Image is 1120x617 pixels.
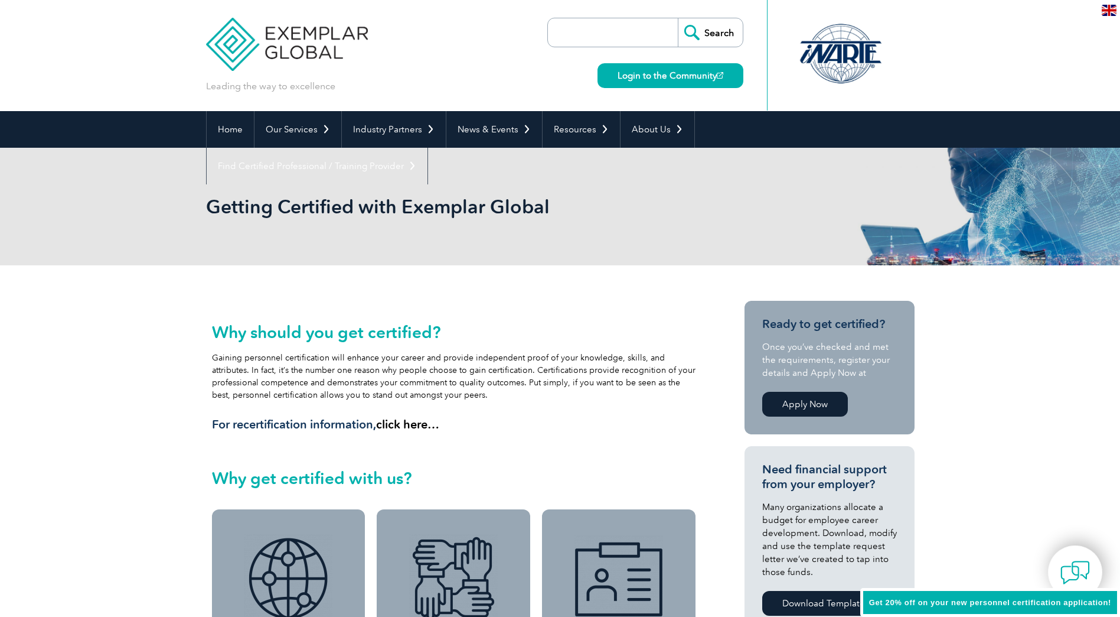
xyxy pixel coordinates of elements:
p: Many organizations allocate a budget for employee career development. Download, modify and use th... [762,501,897,579]
a: News & Events [446,111,542,148]
h2: Why should you get certified? [212,323,696,342]
input: Search [678,18,743,47]
h2: Why get certified with us? [212,469,696,488]
a: Login to the Community [597,63,743,88]
a: Our Services [254,111,341,148]
span: Get 20% off on your new personnel certification application! [869,598,1111,607]
a: Industry Partners [342,111,446,148]
div: Gaining personnel certification will enhance your career and provide independent proof of your kn... [212,323,696,432]
h1: Getting Certified with Exemplar Global [206,195,659,218]
p: Leading the way to excellence [206,80,335,93]
a: Download Template [762,591,885,616]
a: About Us [621,111,694,148]
a: Resources [543,111,620,148]
a: click here… [376,417,439,431]
a: Home [207,111,254,148]
h3: Ready to get certified? [762,317,897,332]
h3: For recertification information, [212,417,696,432]
a: Apply Now [762,392,848,417]
h3: Need financial support from your employer? [762,462,897,492]
a: Find Certified Professional / Training Provider [207,148,427,184]
img: en [1102,5,1116,16]
img: open_square.png [717,72,723,79]
p: Once you’ve checked and met the requirements, register your details and Apply Now at [762,340,897,379]
img: contact-chat.png [1060,558,1090,587]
